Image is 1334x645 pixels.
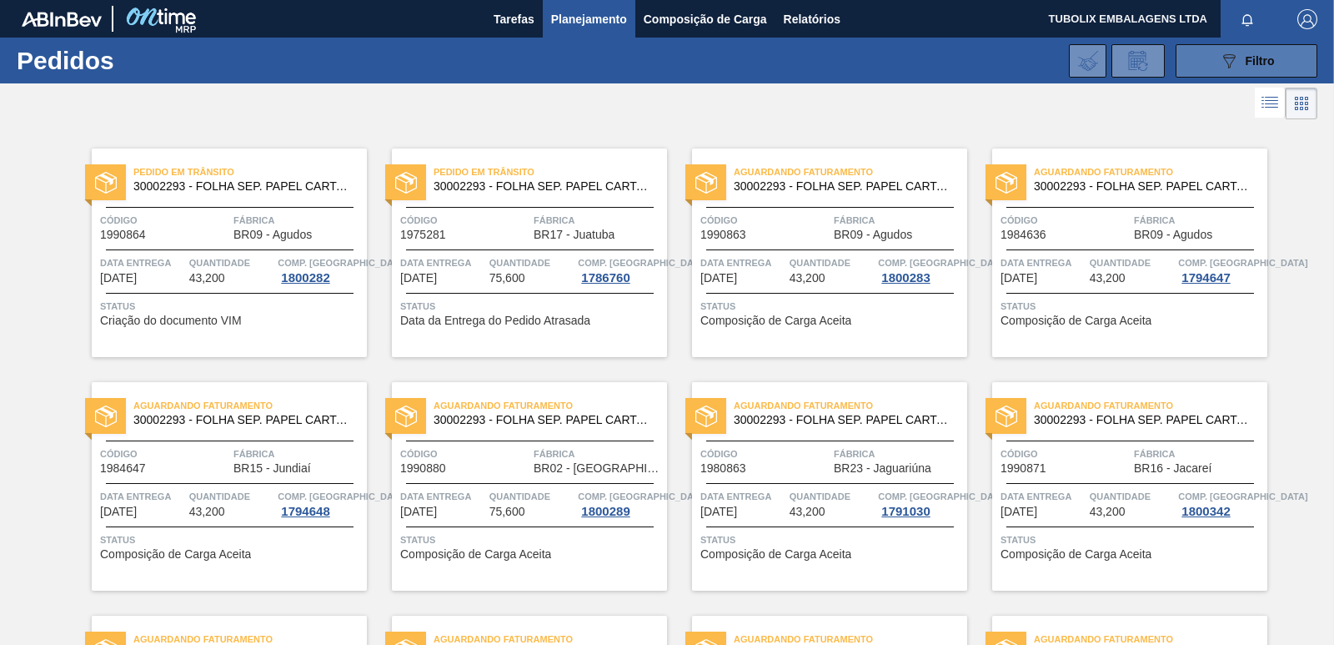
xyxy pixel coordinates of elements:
[1000,488,1086,505] span: Data entrega
[189,254,274,271] span: Quantidade
[1000,315,1151,327] span: Composição de Carga Aceita
[1178,271,1233,285] div: 1794647
[1246,54,1275,68] span: Filtro
[1000,462,1046,475] span: 1990871
[1000,298,1263,315] span: Status
[878,505,933,518] div: 1791030
[534,462,663,475] span: BR02 - Sergipe
[395,406,417,427] img: status
[700,532,963,548] span: Status
[434,164,667,180] span: Pedido em Trânsito
[878,254,1007,271] span: Comp. Carga
[784,9,840,29] span: Relatórios
[278,488,363,518] a: Comp. [GEOGRAPHIC_DATA]1794648
[1178,254,1263,285] a: Comp. [GEOGRAPHIC_DATA]1794647
[1255,88,1286,119] div: Visão em Lista
[1000,272,1037,285] span: 20/08/2025
[878,254,963,285] a: Comp. [GEOGRAPHIC_DATA]1800283
[400,254,485,271] span: Data entrega
[1000,212,1130,229] span: Código
[278,254,363,285] a: Comp. [GEOGRAPHIC_DATA]1800282
[1034,164,1267,180] span: Aguardando Faturamento
[400,229,446,241] span: 1975281
[100,315,242,327] span: Criação do documento VIM
[667,382,967,591] a: statusAguardando Faturamento30002293 - FOLHA SEP. PAPEL CARTAO 1200x1000M 350gCódigo1980863Fábric...
[834,212,963,229] span: Fábrica
[395,172,417,194] img: status
[700,272,737,285] span: 18/08/2025
[400,272,437,285] span: 17/08/2025
[233,212,363,229] span: Fábrica
[400,462,446,475] span: 1990880
[434,180,654,193] span: 30002293 - FOLHA SEP. PAPEL CARTAO 1200x1000M 350g
[578,488,663,518] a: Comp. [GEOGRAPHIC_DATA]1800289
[695,172,717,194] img: status
[100,272,137,285] span: 16/08/2025
[400,212,529,229] span: Código
[667,149,967,357] a: statusAguardando Faturamento30002293 - FOLHA SEP. PAPEL CARTAO 1200x1000M 350gCódigo1990863Fábric...
[700,548,851,561] span: Composição de Carga Aceita
[400,446,529,462] span: Código
[1000,446,1130,462] span: Código
[100,229,146,241] span: 1990864
[534,212,663,229] span: Fábrica
[578,254,707,271] span: Comp. Carga
[100,532,363,548] span: Status
[278,254,407,271] span: Comp. Carga
[734,180,954,193] span: 30002293 - FOLHA SEP. PAPEL CARTAO 1200x1000M 350g
[578,505,633,518] div: 1800289
[534,229,614,241] span: BR17 - Juatuba
[1000,548,1151,561] span: Composição de Carga Aceita
[790,254,875,271] span: Quantidade
[1090,506,1126,518] span: 43,200
[700,446,830,462] span: Código
[1000,506,1037,518] span: 25/08/2025
[878,488,1007,505] span: Comp. Carga
[878,271,933,285] div: 1800283
[1134,462,1211,475] span: BR16 - Jacareí
[100,254,185,271] span: Data entrega
[233,462,311,475] span: BR15 - Jundiaí
[133,164,367,180] span: Pedido em Trânsito
[133,397,367,414] span: Aguardando Faturamento
[578,271,633,285] div: 1786760
[189,506,225,518] span: 43,200
[1134,212,1263,229] span: Fábrica
[400,548,551,561] span: Composição de Carga Aceita
[1034,414,1254,426] span: 30002293 - FOLHA SEP. PAPEL CARTAO 1200x1000M 350g
[489,272,525,285] span: 75,600
[1178,505,1233,518] div: 1800342
[578,254,663,285] a: Comp. [GEOGRAPHIC_DATA]1786760
[1178,488,1263,518] a: Comp. [GEOGRAPHIC_DATA]1800342
[734,164,967,180] span: Aguardando Faturamento
[1111,44,1165,78] div: Solicitação de Revisão de Pedidos
[278,271,333,285] div: 1800282
[400,506,437,518] span: 25/08/2025
[17,51,258,70] h1: Pedidos
[100,488,185,505] span: Data entrega
[133,180,354,193] span: 30002293 - FOLHA SEP. PAPEL CARTAO 1200x1000M 350g
[100,462,146,475] span: 1984647
[434,397,667,414] span: Aguardando Faturamento
[489,506,525,518] span: 75,600
[100,212,229,229] span: Código
[1000,229,1046,241] span: 1984636
[967,382,1267,591] a: statusAguardando Faturamento30002293 - FOLHA SEP. PAPEL CARTAO 1200x1000M 350gCódigo1990871Fábric...
[189,488,274,505] span: Quantidade
[400,315,590,327] span: Data da Entrega do Pedido Atrasada
[189,272,225,285] span: 43,200
[700,506,737,518] span: 25/08/2025
[834,446,963,462] span: Fábrica
[95,406,117,427] img: status
[834,229,912,241] span: BR09 - Agudos
[790,272,825,285] span: 43,200
[1221,8,1274,31] button: Notificações
[1069,44,1106,78] div: Importar Negociações dos Pedidos
[551,9,627,29] span: Planejamento
[700,229,746,241] span: 1990863
[400,488,485,505] span: Data entrega
[278,505,333,518] div: 1794648
[644,9,767,29] span: Composição de Carga
[133,414,354,426] span: 30002293 - FOLHA SEP. PAPEL CARTAO 1200x1000M 350g
[1034,180,1254,193] span: 30002293 - FOLHA SEP. PAPEL CARTAO 1200x1000M 350g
